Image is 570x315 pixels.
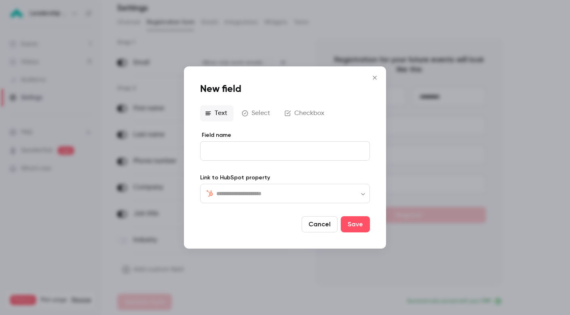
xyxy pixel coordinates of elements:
button: Checkbox [280,105,331,121]
button: Cancel [302,216,338,232]
button: Select [237,105,277,121]
label: Field name [200,131,370,139]
button: Close [367,70,383,86]
button: Open [359,190,367,198]
label: Link to HubSpot property [200,174,370,182]
button: Save [341,216,370,232]
h1: New field [200,83,370,96]
button: Text [200,105,234,121]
